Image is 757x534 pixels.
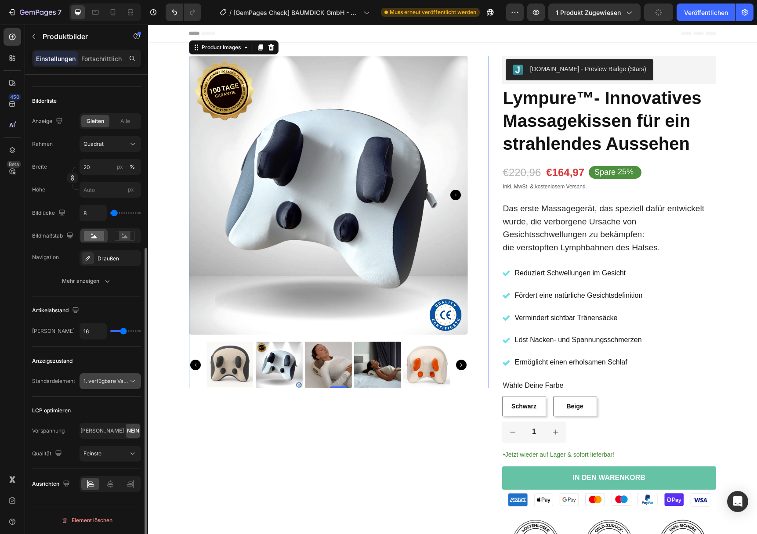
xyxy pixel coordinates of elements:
font: 1. verfügbare Variante [83,378,138,384]
button: Judge.me - Preview Badge (Stars) [358,35,506,56]
button: Carousel Back Arrow [42,335,53,346]
legend: wähle deine farbe [354,356,417,367]
button: % [115,162,125,172]
font: LCP optimieren [32,407,71,414]
div: Product Images [52,19,94,27]
button: 1. verfügbare Variante [80,373,141,389]
button: increment [397,397,418,418]
iframe: Designbereich [148,25,757,534]
div: €164,97 [397,140,437,155]
span: Beige [418,378,435,385]
p: Inkl. MwSt. & kostenlosem Versand. [355,158,568,167]
button: Veröffentlichen [677,4,735,21]
div: Rückgängig/Wiederholen [166,4,201,21]
button: px [127,162,138,172]
font: % [130,163,135,170]
font: Standardelement [32,378,75,384]
font: Navigation [32,254,59,260]
font: px [117,163,123,170]
div: Spare [445,141,469,154]
font: Ausrichten [32,480,59,487]
font: / [229,9,232,16]
font: Rahmen [32,141,53,147]
font: Beta [9,161,19,167]
font: Draußen [98,255,119,262]
button: Carousel Next Arrow [308,335,319,346]
font: Element löschen [72,517,112,523]
font: Einstellungen [36,55,76,62]
font: Veröffentlichen [684,9,728,16]
button: 1 Produkt zugewiesen [548,4,641,21]
font: Produktbilder [43,32,88,41]
button: decrement [354,397,375,418]
button: 7 [4,4,65,21]
p: Jetzt wieder auf Lager & sofort lieferbar! [355,424,568,436]
span: Das erste Massagegerät, das speziell dafür entwickelt wurde, die verborgene Ursache von Gesichtss... [355,179,557,215]
span: Schwarz [363,378,388,385]
font: Muss erneut veröffentlicht werden [390,9,476,15]
font: Breite [32,163,47,170]
font: Feinste [83,450,101,457]
font: Anzeigezustand [32,357,72,364]
font: [PERSON_NAME] [80,427,124,434]
font: 7 [58,8,62,17]
p: Reduziert Schwellungen im Gesicht [367,242,495,255]
font: 450 [10,94,19,100]
font: Bildmaßstab [32,232,63,239]
font: Vorspannung [32,427,65,434]
input: Auto [80,205,106,221]
font: Artikelabstand [32,307,69,314]
font: 1 Produkt zugewiesen [556,9,621,16]
font: Anzeige [32,118,52,124]
button: Mehr anzeigen [32,273,141,289]
button: Feinste [80,446,141,462]
button: In den Warenkorb [354,442,569,465]
div: Öffnen Sie den Intercom Messenger [727,491,748,512]
img: gempages_574512423084491551-1d3ee8b1-e0aa-40db-aab3-912ecb4aafd2.png [354,467,569,483]
div: 25% [469,141,486,153]
button: Carousel Next Arrow [302,165,313,176]
button: Quadrat [80,136,141,152]
font: Mehr anzeigen [62,278,99,284]
p: Vermindert sichtbar Tränensäcke [367,287,495,300]
font: Quadrat [83,141,104,147]
font: [GemPages Check] BAUMDICK GmbH - Produktseitenlayout V1.0 [233,9,357,25]
span: • [355,426,357,433]
span: die verstopften Lymphbahnen des Halses. [355,218,512,227]
input: Auto [80,323,106,339]
img: Judgeme.png [365,40,375,51]
font: Qualität [32,450,51,457]
font: px [128,186,134,193]
div: [DOMAIN_NAME] - Preview Badge (Stars) [382,40,499,49]
div: €220,96 [354,140,394,155]
font: Bildlücke [32,209,55,216]
p: Löst Nacken- und Spannungsschmerzen [367,309,495,322]
font: Gleiten [87,118,104,124]
input: quantity [375,397,397,418]
font: Fortschrittlich [81,55,122,62]
font: Bilderliste [32,97,57,104]
font: NEIN [127,427,139,434]
div: In den Warenkorb [425,449,497,458]
button: Element löschen [32,513,141,527]
font: [PERSON_NAME] [32,328,75,334]
input: px [80,182,141,198]
p: Produktbilder [43,31,117,42]
font: Höhe [32,186,45,193]
font: Alle [120,118,130,124]
input: px% [80,159,141,175]
p: Fördert eine natürliche Gesichtsdefinition [367,265,495,278]
p: Ermöglicht einen erholsamen Schlaf [367,332,495,344]
h1: Lympure™- Innovatives Massagekissen für ein strahlendes Aussehen [354,61,569,131]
